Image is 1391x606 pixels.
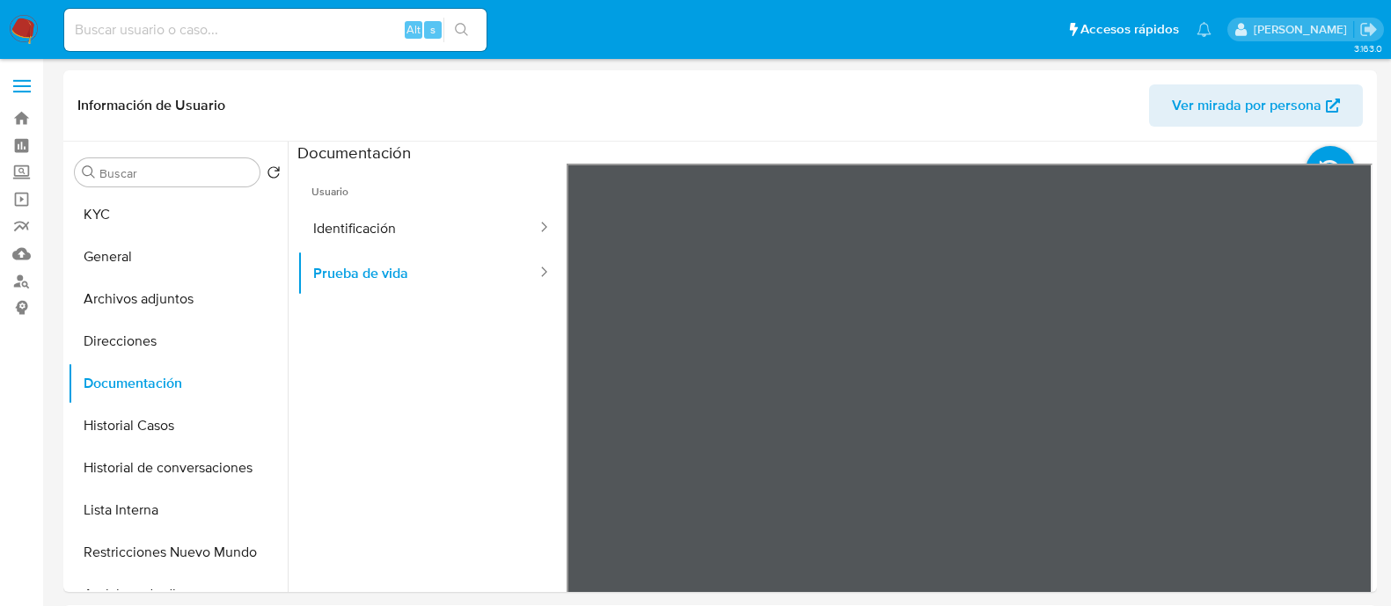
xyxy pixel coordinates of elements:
[267,165,281,185] button: Volver al orden por defecto
[77,97,225,114] h1: Información de Usuario
[68,447,288,489] button: Historial de conversaciones
[1254,21,1353,38] p: milagros.cisterna@mercadolibre.com
[68,405,288,447] button: Historial Casos
[443,18,480,42] button: search-icon
[1359,20,1378,39] a: Salir
[68,489,288,531] button: Lista Interna
[68,320,288,362] button: Direcciones
[1080,20,1179,39] span: Accesos rápidos
[1197,22,1212,37] a: Notificaciones
[68,193,288,236] button: KYC
[1149,84,1363,127] button: Ver mirada por persona
[68,531,288,573] button: Restricciones Nuevo Mundo
[68,362,288,405] button: Documentación
[68,278,288,320] button: Archivos adjuntos
[1172,84,1321,127] span: Ver mirada por persona
[82,165,96,179] button: Buscar
[430,21,436,38] span: s
[68,236,288,278] button: General
[99,165,253,181] input: Buscar
[64,18,487,41] input: Buscar usuario o caso...
[406,21,421,38] span: Alt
